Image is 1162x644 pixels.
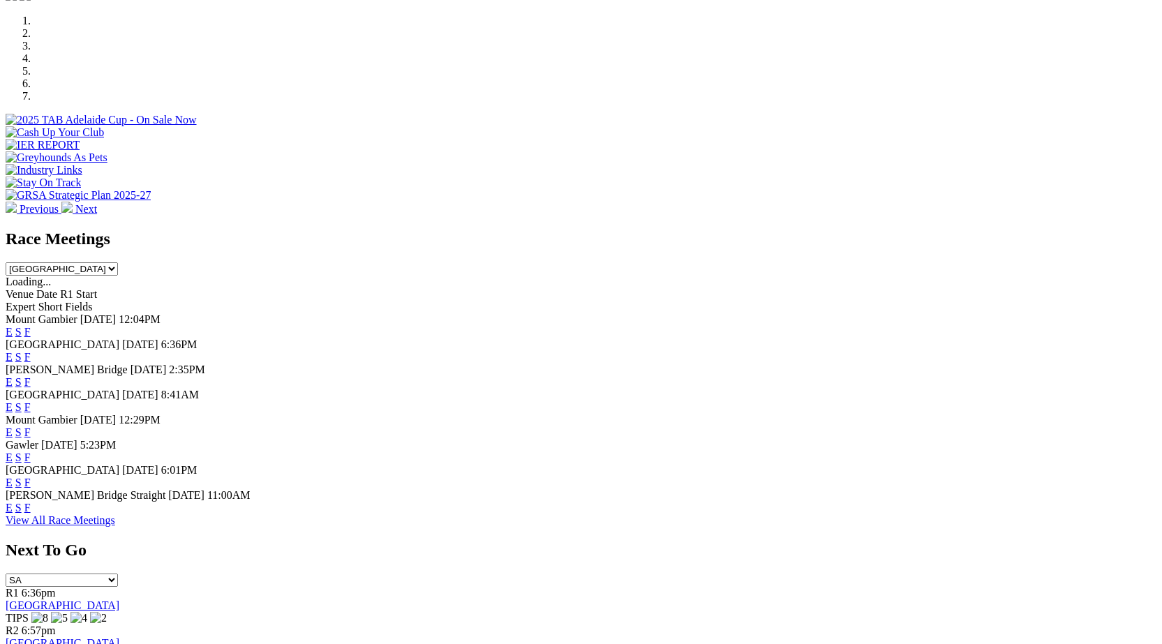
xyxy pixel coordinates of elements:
span: Date [36,288,57,300]
a: E [6,401,13,413]
span: 12:04PM [119,313,161,325]
span: [DATE] [122,338,158,350]
a: E [6,426,13,438]
img: 2 [90,612,107,624]
a: S [15,401,22,413]
a: S [15,451,22,463]
img: GRSA Strategic Plan 2025-27 [6,189,151,202]
a: E [6,326,13,338]
span: TIPS [6,612,29,624]
a: S [15,477,22,488]
a: E [6,502,13,514]
a: E [6,451,13,463]
span: Previous [20,203,59,215]
a: E [6,376,13,388]
img: 2025 TAB Adelaide Cup - On Sale Now [6,114,197,126]
span: [DATE] [80,313,117,325]
img: IER REPORT [6,139,80,151]
span: 2:35PM [169,364,205,375]
span: [PERSON_NAME] Bridge Straight [6,489,165,501]
span: Expert [6,301,36,313]
img: Greyhounds As Pets [6,151,107,164]
span: [DATE] [122,464,158,476]
a: S [15,351,22,363]
img: chevron-right-pager-white.svg [61,202,73,213]
span: 11:00AM [207,489,251,501]
img: 5 [51,612,68,624]
a: F [24,426,31,438]
span: [DATE] [41,439,77,451]
span: Gawler [6,439,38,451]
span: 6:36pm [22,587,56,599]
a: F [24,502,31,514]
a: E [6,351,13,363]
span: 6:36PM [161,338,198,350]
span: 12:29PM [119,414,161,426]
h2: Race Meetings [6,230,1156,248]
a: S [15,426,22,438]
img: Stay On Track [6,177,81,189]
span: [GEOGRAPHIC_DATA] [6,338,119,350]
a: [GEOGRAPHIC_DATA] [6,599,119,611]
a: F [24,401,31,413]
h2: Next To Go [6,541,1156,560]
span: Short [38,301,63,313]
span: 6:57pm [22,624,56,636]
span: 6:01PM [161,464,198,476]
a: Previous [6,203,61,215]
span: Mount Gambier [6,313,77,325]
a: Next [61,203,97,215]
a: F [24,351,31,363]
span: R2 [6,624,19,636]
a: S [15,376,22,388]
span: Venue [6,288,33,300]
span: R1 Start [60,288,97,300]
span: [DATE] [168,489,204,501]
a: F [24,477,31,488]
a: F [24,326,31,338]
span: 8:41AM [161,389,199,400]
a: S [15,326,22,338]
img: 4 [70,612,87,624]
span: Next [75,203,97,215]
img: 8 [31,612,48,624]
span: Fields [65,301,92,313]
a: F [24,451,31,463]
span: R1 [6,587,19,599]
span: Mount Gambier [6,414,77,426]
span: [GEOGRAPHIC_DATA] [6,464,119,476]
img: Cash Up Your Club [6,126,104,139]
a: S [15,502,22,514]
a: View All Race Meetings [6,514,115,526]
span: [GEOGRAPHIC_DATA] [6,389,119,400]
img: chevron-left-pager-white.svg [6,202,17,213]
span: 5:23PM [80,439,117,451]
span: [DATE] [80,414,117,426]
span: [PERSON_NAME] Bridge [6,364,128,375]
img: Industry Links [6,164,82,177]
a: F [24,376,31,388]
span: [DATE] [131,364,167,375]
span: [DATE] [122,389,158,400]
a: E [6,477,13,488]
span: Loading... [6,276,51,287]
